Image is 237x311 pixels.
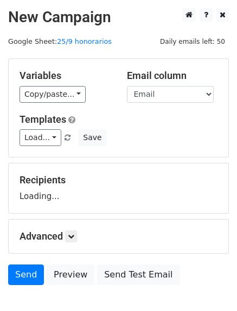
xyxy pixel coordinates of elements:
[8,37,112,45] small: Google Sheet:
[47,264,94,285] a: Preview
[20,230,217,242] h5: Advanced
[20,129,61,146] a: Load...
[97,264,180,285] a: Send Test Email
[57,37,112,45] a: 25/9 honorarios
[156,37,229,45] a: Daily emails left: 50
[20,174,217,202] div: Loading...
[20,174,217,186] h5: Recipients
[78,129,106,146] button: Save
[20,70,111,82] h5: Variables
[127,70,218,82] h5: Email column
[20,86,86,103] a: Copy/paste...
[20,114,66,125] a: Templates
[8,8,229,27] h2: New Campaign
[8,264,44,285] a: Send
[156,36,229,48] span: Daily emails left: 50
